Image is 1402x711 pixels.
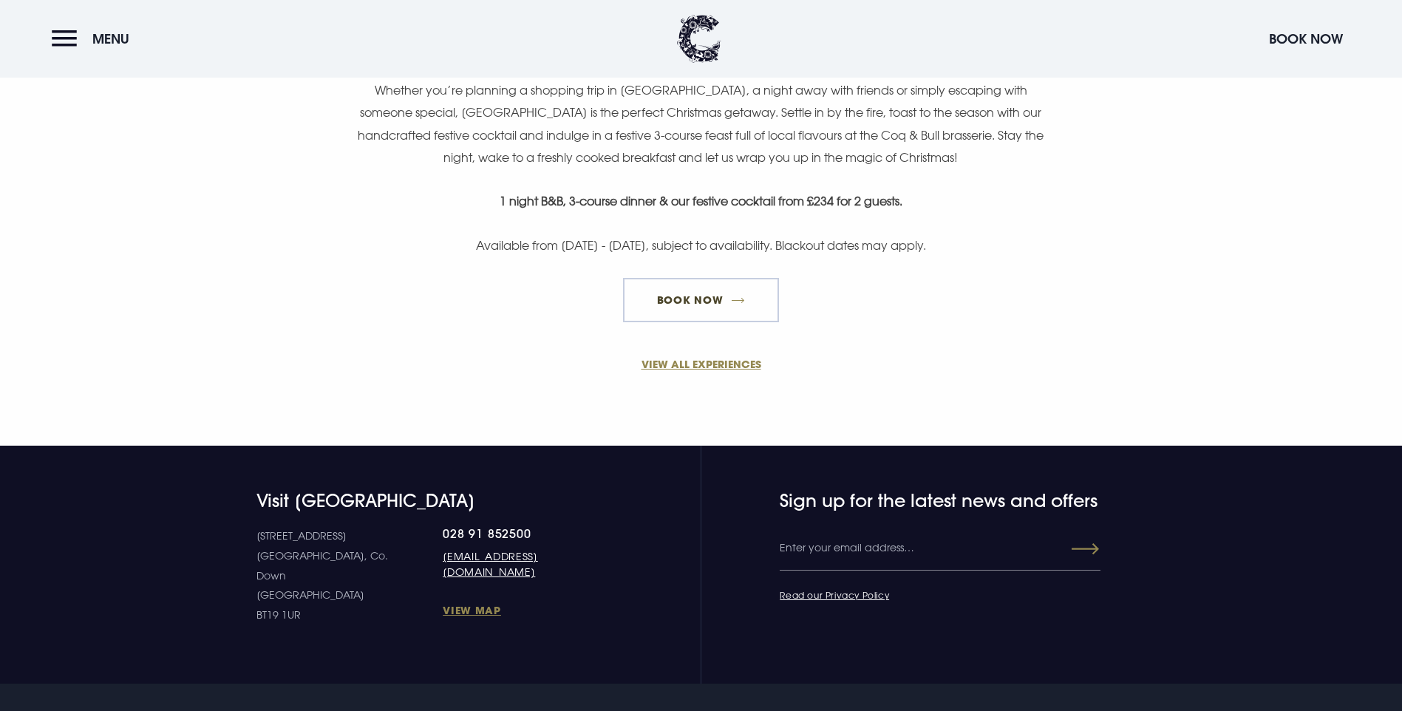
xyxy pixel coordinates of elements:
a: 028 91 852500 [443,526,605,541]
p: Whether you’re planning a shopping trip in [GEOGRAPHIC_DATA], a night away with friends or simply... [349,79,1052,169]
span: Menu [92,30,129,47]
a: Read our Privacy Policy [780,589,889,601]
a: VIEW ALL EXPERIENCES [350,356,1053,372]
a: [EMAIL_ADDRESS][DOMAIN_NAME] [443,548,605,579]
a: View Map [443,603,605,617]
input: Enter your email address… [780,526,1100,571]
button: Submit [1046,536,1099,562]
h4: Sign up for the latest news and offers [780,490,1042,511]
a: Book now [623,278,778,322]
p: [STREET_ADDRESS] [GEOGRAPHIC_DATA], Co. Down [GEOGRAPHIC_DATA] BT19 1UR [256,526,443,625]
button: Menu [52,23,137,55]
img: Clandeboye Lodge [677,15,721,63]
button: Book Now [1262,23,1350,55]
h4: Visit [GEOGRAPHIC_DATA] [256,490,605,511]
strong: 1 night B&B, 3-course dinner & our festive cocktail from £234 for 2 guests. [500,194,902,208]
p: Available from [DATE] - [DATE], subject to availability. Blackout dates may apply. [349,234,1052,256]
